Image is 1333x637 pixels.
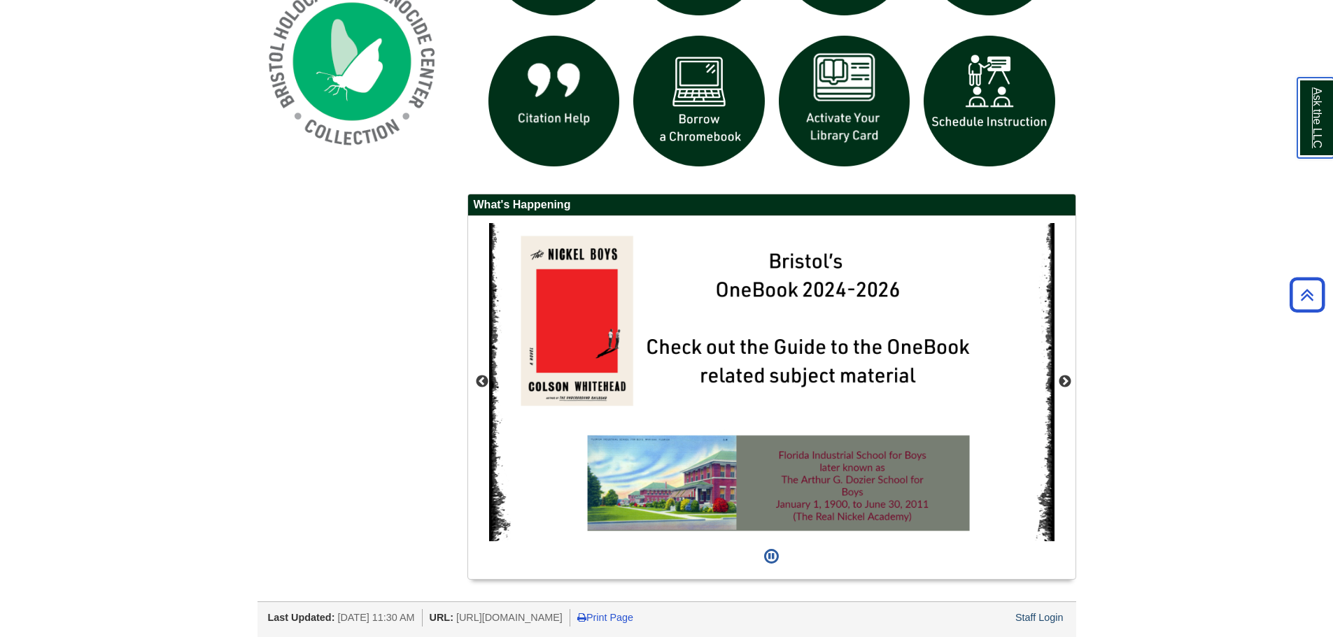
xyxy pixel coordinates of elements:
[430,612,453,623] span: URL:
[481,29,627,174] img: citation help icon links to citation help guide page
[1015,612,1064,623] a: Staff Login
[456,612,563,623] span: [URL][DOMAIN_NAME]
[489,223,1055,541] div: This box contains rotating images
[917,29,1062,174] img: For faculty. Schedule Library Instruction icon links to form.
[577,612,633,623] a: Print Page
[760,541,783,572] button: Pause
[475,375,489,389] button: Previous
[268,612,335,623] span: Last Updated:
[577,613,586,622] i: Print Page
[468,194,1075,216] h2: What's Happening
[1285,285,1330,304] a: Back to Top
[626,29,772,174] img: Borrow a chromebook icon links to the borrow a chromebook web page
[337,612,414,623] span: [DATE] 11:30 AM
[1058,375,1072,389] button: Next
[772,29,917,174] img: activate Library Card icon links to form to activate student ID into library card
[489,223,1055,541] img: The Nickel Boys OneBook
